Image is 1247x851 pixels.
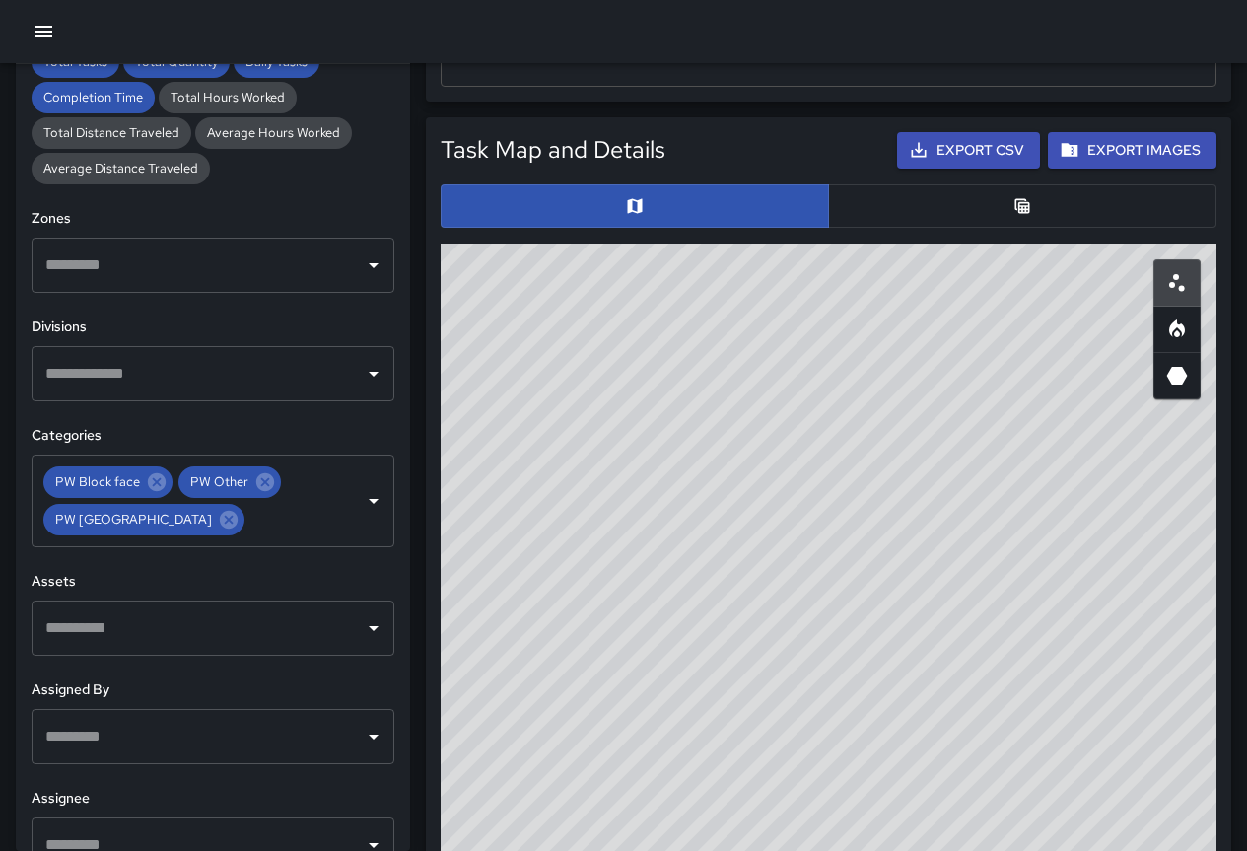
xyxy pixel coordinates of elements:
[360,487,387,515] button: Open
[32,89,155,106] span: Completion Time
[1153,306,1201,353] button: Heatmap
[43,470,152,493] span: PW Block face
[1165,271,1189,295] svg: Scatterplot
[32,425,394,447] h6: Categories
[195,117,352,149] div: Average Hours Worked
[1165,364,1189,388] svg: 3D Heatmap
[360,723,387,750] button: Open
[195,124,352,141] span: Average Hours Worked
[360,614,387,642] button: Open
[159,82,297,113] div: Total Hours Worked
[32,117,191,149] div: Total Distance Traveled
[32,208,394,230] h6: Zones
[441,184,829,228] button: Map
[32,317,394,338] h6: Divisions
[1165,318,1189,341] svg: Heatmap
[43,504,244,535] div: PW [GEOGRAPHIC_DATA]
[32,679,394,701] h6: Assigned By
[43,508,224,531] span: PW [GEOGRAPHIC_DATA]
[32,571,394,593] h6: Assets
[1048,132,1216,169] button: Export Images
[32,124,191,141] span: Total Distance Traveled
[897,132,1040,169] button: Export CSV
[828,184,1216,228] button: Table
[1153,259,1201,307] button: Scatterplot
[32,788,394,810] h6: Assignee
[441,134,665,166] h5: Task Map and Details
[178,466,281,498] div: PW Other
[32,82,155,113] div: Completion Time
[32,153,210,184] div: Average Distance Traveled
[43,466,173,498] div: PW Block face
[1153,352,1201,399] button: 3D Heatmap
[178,470,260,493] span: PW Other
[625,196,645,216] svg: Map
[1012,196,1032,216] svg: Table
[360,360,387,388] button: Open
[360,251,387,279] button: Open
[32,160,210,177] span: Average Distance Traveled
[159,89,297,106] span: Total Hours Worked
